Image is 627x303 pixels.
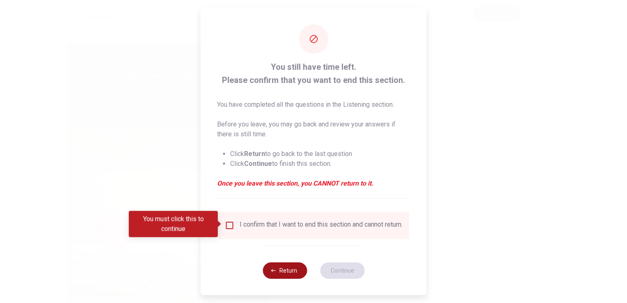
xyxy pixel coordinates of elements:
strong: Return [244,150,265,158]
li: Click to go back to the last question [230,149,410,159]
div: You must click this to continue [129,211,218,237]
em: Once you leave this section, you CANNOT return to it. [217,179,410,188]
span: You must click this to continue [225,220,235,230]
span: You still have time left. Please confirm that you want to end this section. [217,60,410,87]
p: You have completed all the questions in the Listening section. [217,100,410,110]
li: Click to finish this section. [230,159,410,169]
button: Continue [320,262,364,279]
strong: Continue [244,160,272,168]
div: I confirm that I want to end this section and cannot return. [240,220,403,230]
p: Before you leave, you may go back and review your answers if there is still time. [217,119,410,139]
button: Return [263,262,307,279]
